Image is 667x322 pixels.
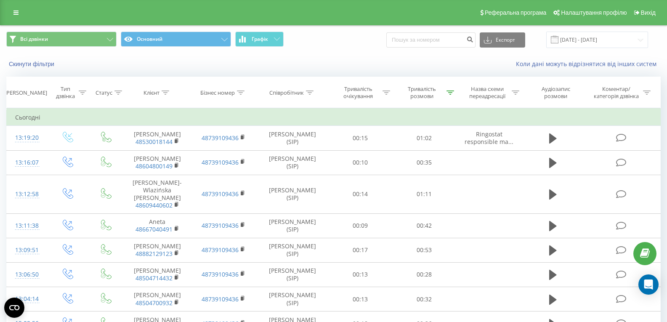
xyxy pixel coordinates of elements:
td: 00:42 [392,213,456,238]
td: 00:09 [328,213,392,238]
td: [PERSON_NAME] [124,287,191,311]
div: Тип дзвінка [55,85,76,100]
td: 00:32 [392,287,456,311]
td: [PERSON_NAME]-Wlazińska [PERSON_NAME] [124,175,191,213]
div: Аудіозапис розмови [530,85,582,100]
div: [PERSON_NAME] [5,89,47,96]
a: 48882129123 [136,250,173,258]
a: 48739109436 [202,158,239,166]
div: Статус [96,89,112,96]
td: 00:35 [392,150,456,175]
button: Експорт [480,32,525,48]
div: 13:12:58 [15,186,39,202]
div: 13:16:07 [15,154,39,171]
td: 00:14 [328,175,392,213]
td: [PERSON_NAME] (SIP) [257,262,328,287]
span: Налаштування профілю [561,9,627,16]
td: [PERSON_NAME] [124,126,191,150]
button: Всі дзвінки [6,32,117,47]
div: Назва схеми переадресації [465,85,510,100]
td: 00:13 [328,287,392,311]
button: Скинути фільтри [6,60,58,68]
input: Пошук за номером [386,32,476,48]
td: 00:28 [392,262,456,287]
span: Всі дзвінки [20,36,48,43]
td: 01:11 [392,175,456,213]
a: 48739109436 [202,134,239,142]
a: 48530018144 [136,138,173,146]
div: Клієнт [143,89,159,96]
div: 13:19:20 [15,130,39,146]
a: 48739109436 [202,190,239,198]
a: 48739109436 [202,246,239,254]
a: 48739109436 [202,221,239,229]
td: 00:17 [328,238,392,262]
div: Open Intercom Messenger [638,274,659,295]
button: Основний [121,32,231,47]
a: 48604800149 [136,162,173,170]
a: 48667040491 [136,225,173,233]
button: Графік [235,32,284,47]
span: Вихід [641,9,656,16]
span: Графік [252,36,268,42]
div: Бізнес номер [200,89,235,96]
td: 00:13 [328,262,392,287]
td: [PERSON_NAME] (SIP) [257,150,328,175]
div: 13:11:38 [15,218,39,234]
div: Тривалість очікування [336,85,380,100]
td: [PERSON_NAME] [124,262,191,287]
a: 48504700932 [136,299,173,307]
a: 48739109436 [202,270,239,278]
div: 13:09:51 [15,242,39,258]
td: 00:10 [328,150,392,175]
div: 13:06:50 [15,266,39,283]
div: Тривалість розмови [400,85,444,100]
a: 48609440602 [136,201,173,209]
td: 00:15 [328,126,392,150]
button: Open CMP widget [4,298,24,318]
td: 01:02 [392,126,456,150]
td: [PERSON_NAME] (SIP) [257,213,328,238]
td: [PERSON_NAME] (SIP) [257,287,328,311]
td: [PERSON_NAME] (SIP) [257,126,328,150]
a: 48739109436 [202,295,239,303]
div: Співробітник [269,89,304,96]
div: Коментар/категорія дзвінка [592,85,641,100]
td: [PERSON_NAME] (SIP) [257,175,328,213]
td: [PERSON_NAME] [124,150,191,175]
td: 00:53 [392,238,456,262]
span: Реферальна програма [485,9,547,16]
td: [PERSON_NAME] (SIP) [257,238,328,262]
span: Ringostat responsible ma... [465,130,513,146]
a: 48504714432 [136,274,173,282]
div: 13:04:14 [15,291,39,307]
td: Aneta [124,213,191,238]
td: [PERSON_NAME] [124,238,191,262]
a: Коли дані можуть відрізнятися вiд інших систем [516,60,661,68]
td: Сьогодні [7,109,661,126]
